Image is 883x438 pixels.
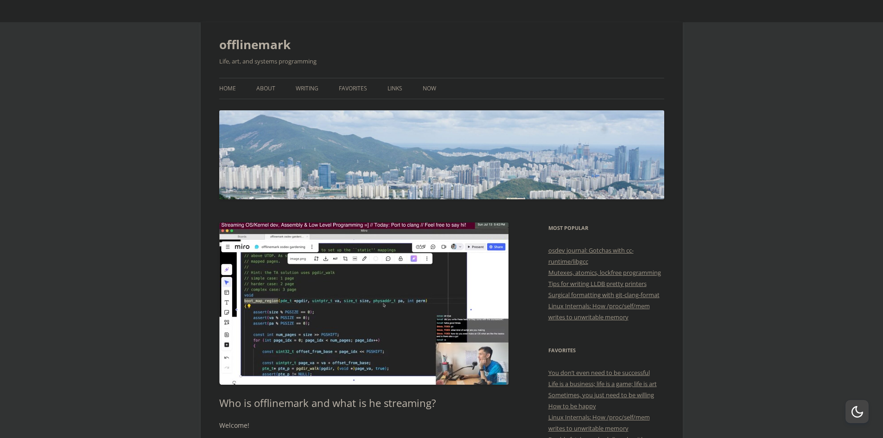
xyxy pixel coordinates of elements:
[548,268,661,277] a: Mutexes, atomics, lockfree programming
[548,413,650,432] a: Linux Internals: How /proc/self/mem writes to unwritable memory
[219,397,509,409] h1: Who is offlinemark and what is he streaming?
[548,402,596,410] a: How to be happy
[219,33,291,56] a: offlinemark
[548,368,650,377] a: You don’t even need to be successful
[219,110,664,199] img: offlinemark
[296,78,318,99] a: Writing
[548,291,660,299] a: Surgical formatting with git-clang-format
[219,420,509,431] p: Welcome!
[423,78,436,99] a: Now
[219,78,236,99] a: Home
[548,380,657,388] a: Life is a business; life is a game; life is art
[256,78,275,99] a: About
[548,246,634,266] a: osdev journal: Gotchas with cc-runtime/libgcc
[548,279,647,288] a: Tips for writing LLDB pretty printers
[219,56,664,67] h2: Life, art, and systems programming
[548,222,664,234] h3: Most Popular
[339,78,367,99] a: Favorites
[548,345,664,356] h3: Favorites
[388,78,402,99] a: Links
[548,302,650,321] a: Linux Internals: How /proc/self/mem writes to unwritable memory
[548,391,654,399] a: Sometimes, you just need to be willing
